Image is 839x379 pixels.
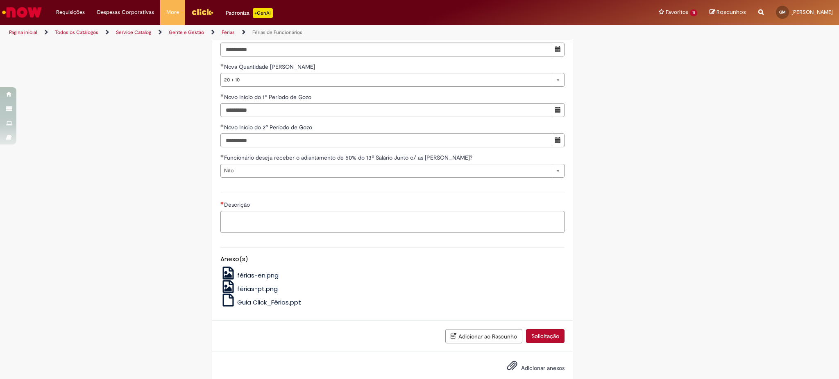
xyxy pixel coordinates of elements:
span: Adicionar anexos [521,364,565,372]
span: Requisições [56,8,85,16]
a: Rascunhos [710,9,746,16]
button: Mostrar calendário para Novo Início do 1º Período de Gozo [552,103,565,117]
div: Padroniza [226,8,273,18]
span: Funcionário deseja receber o adiantamento de 50% do 13º Salário Junto c/ as [PERSON_NAME]? [224,154,474,161]
button: Adicionar ao Rascunho [445,329,522,343]
span: Favoritos [666,8,688,16]
span: Novo Início do 1º Período de Gozo [224,93,313,101]
a: Férias [222,29,235,36]
a: Página inicial [9,29,37,36]
span: More [166,8,179,16]
a: férias-en.png [220,271,279,280]
span: Guia Click_Férias.ppt [237,298,301,307]
input: Novo Início do 1º Período de Gozo 01 December 2025 Monday [220,103,552,117]
img: click_logo_yellow_360x200.png [191,6,213,18]
span: Não [224,164,548,177]
span: Descrição [224,201,252,208]
button: Mostrar calendário para Início 2º Período de Gozo [552,43,565,56]
span: Obrigatório Preenchido [220,94,224,97]
p: +GenAi [253,8,273,18]
a: Guia Click_Férias.ppt [220,298,302,307]
span: Necessários [220,201,224,205]
span: Novo Início do 2º Período de Gozo [224,124,314,131]
span: Rascunhos [717,8,746,16]
button: Mostrar calendário para Novo Início do 2º Período de Gozo [552,133,565,147]
span: Obrigatório Preenchido [220,63,224,67]
input: Novo Início do 2º Período de Gozo 04 May 2026 Monday [220,133,552,147]
span: GM [779,9,786,15]
span: Nova Quantidade [PERSON_NAME] [224,63,317,70]
a: Gente e Gestão [169,29,204,36]
a: Férias de Funcionários [252,29,302,36]
a: Service Catalog [116,29,151,36]
input: Início 2º Período de Gozo 01 May 2026 Friday [220,43,552,56]
img: ServiceNow [1,4,43,20]
span: Obrigatório Preenchido [220,124,224,127]
span: 20 + 10 [224,73,548,86]
span: [PERSON_NAME] [791,9,833,16]
span: Obrigatório Preenchido [220,154,224,158]
h5: Anexo(s) [220,256,565,263]
button: Solicitação [526,329,565,343]
button: Adicionar anexos [505,358,519,377]
span: férias-pt.png [237,284,278,293]
a: férias-pt.png [220,284,278,293]
span: Despesas Corporativas [97,8,154,16]
textarea: Descrição [220,211,565,233]
a: Todos os Catálogos [55,29,98,36]
span: 11 [690,9,697,16]
ul: Trilhas de página [6,25,553,40]
span: férias-en.png [237,271,279,280]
